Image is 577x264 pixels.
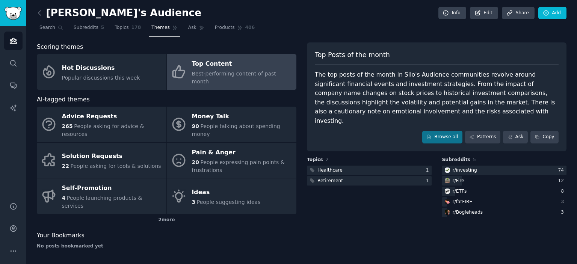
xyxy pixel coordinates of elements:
img: ETFs [445,189,450,194]
a: Products406 [212,22,257,37]
div: 8 [561,188,566,195]
img: Bogleheads [445,210,450,215]
div: No posts bookmarked yet [37,243,296,250]
a: Solution Requests22People asking for tools & solutions [37,143,166,178]
div: Pain & Anger [192,146,293,158]
a: ETFsr/ETFs8 [442,187,567,196]
span: 406 [245,24,255,31]
a: Ask [503,131,528,143]
a: Retirement1 [307,176,432,186]
span: Scoring themes [37,42,83,52]
span: Subreddits [442,157,471,163]
a: Bogleheadsr/Bogleheads3 [442,208,567,217]
span: 178 [131,24,141,31]
a: Hot DiscussionsPopular discussions this week [37,54,166,90]
div: Ideas [192,186,261,198]
span: People asking for advice & resources [62,123,144,137]
a: Advice Requests265People asking for advice & resources [37,107,166,142]
span: 90 [192,123,199,129]
a: Firer/Fire12 [442,176,567,186]
div: Solution Requests [62,151,161,163]
div: r/ investing [453,167,477,174]
span: 3 [192,199,196,205]
div: 1 [426,167,432,174]
a: Ideas3People suggesting ideas [167,178,296,214]
a: Healthcare1 [307,166,432,175]
span: People expressing pain points & frustrations [192,159,285,173]
span: Your Bookmarks [37,231,85,240]
div: Retirement [317,178,343,184]
a: Self-Promotion4People launching products & services [37,178,166,214]
span: Popular discussions this week [62,75,140,81]
img: GummySearch logo [5,7,22,20]
span: Subreddits [74,24,98,31]
a: Patterns [465,131,500,143]
span: 22 [62,163,69,169]
span: 5 [473,157,476,162]
span: People launching products & services [62,195,142,209]
div: 1 [426,178,432,184]
div: r/ ETFs [453,188,467,195]
a: Share [502,7,534,20]
span: Search [39,24,55,31]
div: Top Content [192,58,293,70]
span: 5 [101,24,104,31]
a: Subreddits5 [71,22,107,37]
span: Topics [115,24,128,31]
div: r/ fatFIRE [453,199,473,205]
span: 2 [326,157,329,162]
a: Top ContentBest-performing content of past month [167,54,296,90]
a: Pain & Anger20People expressing pain points & frustrations [167,143,296,178]
img: investing [445,167,450,173]
span: Best-performing content of past month [192,71,276,84]
div: Advice Requests [62,111,163,123]
div: 2 more [37,214,296,226]
span: Top Posts of the month [315,50,390,60]
div: 3 [561,209,566,216]
span: 20 [192,159,199,165]
span: People talking about spending money [192,123,280,137]
span: Topics [307,157,323,163]
span: Ask [188,24,196,31]
a: fatFIREr/fatFIRE3 [442,197,567,207]
span: People suggesting ideas [197,199,261,205]
a: Browse all [422,131,462,143]
a: Edit [470,7,498,20]
a: investingr/investing74 [442,166,567,175]
div: Healthcare [317,167,343,174]
a: Themes [149,22,180,37]
img: fatFIRE [445,199,450,204]
span: AI-tagged themes [37,95,90,104]
div: 3 [561,199,566,205]
div: The top posts of the month in Silo's Audience communities revolve around significant financial ev... [315,70,559,125]
button: Copy [530,131,559,143]
span: 4 [62,195,66,201]
span: 265 [62,123,73,129]
a: Search [37,22,66,37]
span: Themes [151,24,170,31]
div: r/ Bogleheads [453,209,483,216]
a: Info [438,7,466,20]
div: Money Talk [192,111,293,123]
img: Fire [445,178,450,183]
div: 74 [558,167,566,174]
h2: [PERSON_NAME]'s Audience [37,7,201,19]
a: Ask [186,22,207,37]
span: People asking for tools & solutions [70,163,161,169]
div: Self-Promotion [62,183,163,195]
div: 12 [558,178,566,184]
a: Add [538,7,566,20]
div: r/ Fire [453,178,464,184]
a: Topics178 [112,22,143,37]
a: Money Talk90People talking about spending money [167,107,296,142]
div: Hot Discussions [62,62,140,74]
span: Products [215,24,235,31]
